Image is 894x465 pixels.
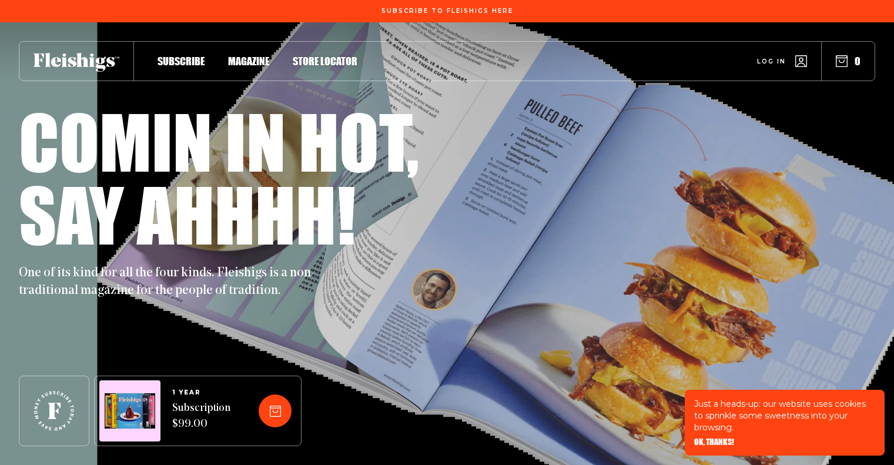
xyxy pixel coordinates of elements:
span: Store locator [293,55,357,68]
a: Subscribe [158,53,205,69]
span: Subscription $99.00 [172,401,230,433]
a: 1 YEARSubscription $99.00 [172,389,230,433]
a: Subscribe To Fleishigs Here [379,8,515,14]
span: Subscribe To Fleishigs Here [381,8,513,15]
a: Store locator [293,53,357,69]
h1: Comin in hot, [19,105,419,178]
a: Magazine [228,53,269,69]
span: Magazine [228,55,269,68]
span: Subscribe [158,55,205,68]
p: One of its kind for all the four kinds. Fleishigs is a non-traditional magazine for the people of... [19,265,324,300]
p: Just a heads-up: our website uses cookies to sprinkle some sweetness into your browsing. [694,398,875,433]
span: 1 YEAR [172,389,230,396]
button: OK, THANKS! [694,438,734,446]
img: Magazines image [105,393,155,429]
span: Log in [757,57,786,66]
h1: Say ahhhh! [19,178,356,250]
button: 0 [836,55,860,68]
a: Log in [757,55,807,67]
